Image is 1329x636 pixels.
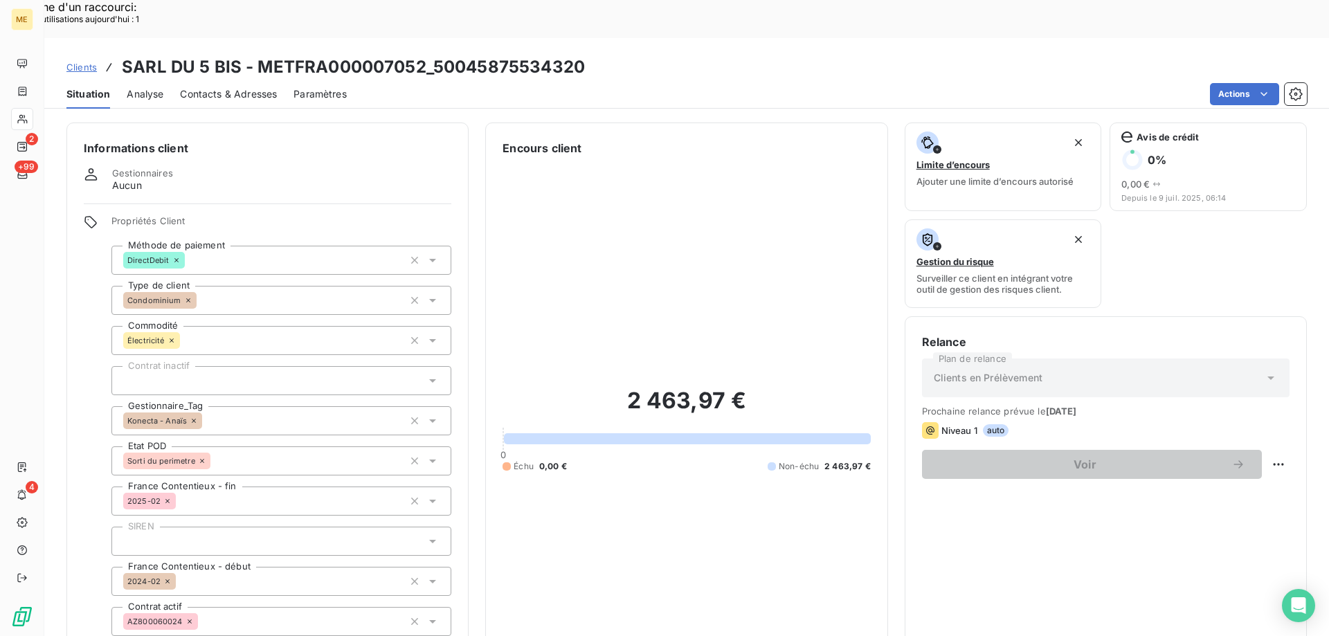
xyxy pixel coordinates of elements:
[176,495,187,507] input: Ajouter une valeur
[905,122,1102,211] button: Limite d’encoursAjouter une limite d’encours autorisé
[922,334,1290,350] h6: Relance
[916,159,990,170] span: Limite d’encours
[127,417,187,425] span: Konecta - Anaïs
[127,296,181,305] span: Condominium
[197,294,208,307] input: Ajouter une valeur
[123,374,134,387] input: Ajouter une valeur
[1046,406,1077,417] span: [DATE]
[500,449,506,460] span: 0
[539,460,567,473] span: 0,00 €
[66,62,97,73] span: Clients
[983,424,1009,437] span: auto
[503,140,581,156] h6: Encours client
[922,450,1262,479] button: Voir
[916,273,1090,295] span: Surveiller ce client en intégrant votre outil de gestion des risques client.
[824,460,871,473] span: 2 463,97 €
[916,176,1074,187] span: Ajouter une limite d’encours autorisé
[1210,83,1279,105] button: Actions
[26,133,38,145] span: 2
[26,481,38,493] span: 4
[916,256,994,267] span: Gestion du risque
[122,55,585,80] h3: SARL DU 5 BIS - METFRA000007052_50045875534320
[112,167,173,179] span: Gestionnaires
[111,215,451,235] span: Propriétés Client
[66,60,97,74] a: Clients
[180,334,191,347] input: Ajouter une valeur
[84,140,451,156] h6: Informations client
[202,415,213,427] input: Ajouter une valeur
[934,371,1042,385] span: Clients en Prélèvement
[503,387,870,428] h2: 2 463,97 €
[1137,131,1199,143] span: Avis de crédit
[1121,179,1150,190] span: 0,00 €
[1148,153,1166,167] h6: 0 %
[176,575,187,588] input: Ajouter une valeur
[210,455,221,467] input: Ajouter une valeur
[11,606,33,628] img: Logo LeanPay
[127,87,163,101] span: Analyse
[127,336,165,345] span: Électricité
[293,87,347,101] span: Paramètres
[112,179,142,192] span: Aucun
[127,617,183,626] span: AZ800060024
[779,460,819,473] span: Non-échu
[922,406,1290,417] span: Prochaine relance prévue le
[127,497,161,505] span: 2025-02
[180,87,277,101] span: Contacts & Adresses
[127,256,170,264] span: DirectDebit
[198,615,209,628] input: Ajouter une valeur
[905,219,1102,308] button: Gestion du risqueSurveiller ce client en intégrant votre outil de gestion des risques client.
[1121,194,1295,202] span: Depuis le 9 juil. 2025, 06:14
[185,254,196,266] input: Ajouter une valeur
[1282,589,1315,622] div: Open Intercom Messenger
[123,535,134,547] input: Ajouter une valeur
[127,457,195,465] span: Sorti du perimetre
[939,459,1231,470] span: Voir
[514,460,534,473] span: Échu
[127,577,161,585] span: 2024-02
[941,425,977,436] span: Niveau 1
[66,87,110,101] span: Situation
[15,161,38,173] span: +99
